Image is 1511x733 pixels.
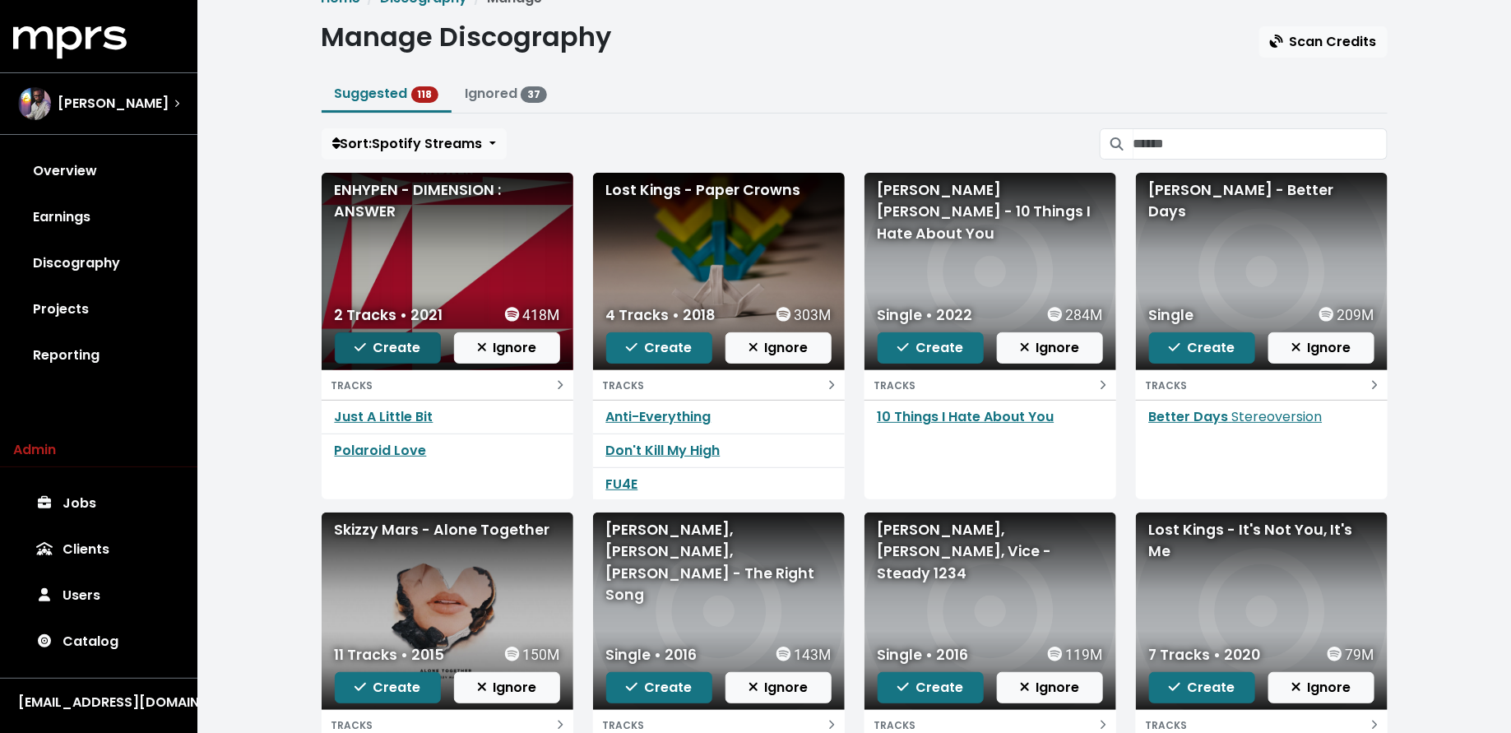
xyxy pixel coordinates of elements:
[1232,407,1323,426] span: Stereoversion
[776,304,831,326] div: 303M
[1149,644,1261,666] div: 7 Tracks • 2020
[1268,332,1374,364] button: Ignore
[603,378,645,392] small: TRACKS
[335,84,439,103] a: Suggested 118
[454,672,560,703] button: Ignore
[13,573,184,619] a: Users
[1149,304,1194,326] div: Single
[997,672,1103,703] button: Ignore
[897,338,963,357] span: Create
[1020,678,1080,697] span: Ignore
[332,134,483,153] span: Sort: Spotify Streams
[1149,407,1323,426] a: Better Days Stereoversion
[355,338,420,357] span: Create
[749,678,809,697] span: Ignore
[1169,678,1235,697] span: Create
[606,519,832,606] div: [PERSON_NAME], [PERSON_NAME], [PERSON_NAME] - The Right Song
[593,370,845,400] button: TRACKS
[606,407,711,426] a: Anti-Everything
[606,304,716,326] div: 4 Tracks • 2018
[878,644,969,666] div: Single • 2016
[776,644,831,666] div: 143M
[606,179,832,201] div: Lost Kings - Paper Crowns
[897,678,963,697] span: Create
[1020,338,1080,357] span: Ignore
[606,644,698,666] div: Single • 2016
[13,32,127,51] a: mprs logo
[878,304,973,326] div: Single • 2022
[626,338,692,357] span: Create
[1270,32,1377,51] span: Scan Credits
[13,619,184,665] a: Catalog
[606,332,712,364] button: Create
[1319,304,1374,326] div: 209M
[725,332,832,364] button: Ignore
[322,128,507,160] button: Sort:Spotify Streams
[521,86,547,103] span: 37
[603,718,645,732] small: TRACKS
[725,672,832,703] button: Ignore
[322,21,612,53] h1: Manage Discography
[626,678,692,697] span: Create
[58,94,169,114] span: [PERSON_NAME]
[878,332,984,364] button: Create
[878,407,1054,426] a: 10 Things I Hate About You
[1149,672,1255,703] button: Create
[465,84,547,103] a: Ignored 37
[13,286,184,332] a: Projects
[1146,378,1188,392] small: TRACKS
[1136,370,1388,400] button: TRACKS
[13,240,184,286] a: Discography
[878,519,1103,584] div: [PERSON_NAME], [PERSON_NAME], Vice - Steady 1234
[1328,644,1374,666] div: 79M
[606,475,638,494] a: FU4E
[18,693,179,712] div: [EMAIL_ADDRESS][DOMAIN_NAME]
[749,338,809,357] span: Ignore
[477,678,537,697] span: Ignore
[13,480,184,527] a: Jobs
[878,672,984,703] button: Create
[505,304,559,326] div: 418M
[331,378,373,392] small: TRACKS
[477,338,537,357] span: Ignore
[13,148,184,194] a: Overview
[355,678,420,697] span: Create
[335,441,427,460] a: Polaroid Love
[1259,26,1388,58] button: Scan Credits
[1048,304,1102,326] div: 284M
[874,718,916,732] small: TRACKS
[1169,338,1235,357] span: Create
[606,672,712,703] button: Create
[1291,678,1351,697] span: Ignore
[1149,179,1374,223] div: [PERSON_NAME] - Better Days
[606,441,721,460] a: Don't Kill My High
[322,370,573,400] button: TRACKS
[13,692,184,713] button: [EMAIL_ADDRESS][DOMAIN_NAME]
[335,519,560,540] div: Skizzy Mars - Alone Together
[13,332,184,378] a: Reporting
[335,644,445,666] div: 11 Tracks • 2015
[335,179,560,223] div: ENHYPEN - DIMENSION : ANSWER
[997,332,1103,364] button: Ignore
[505,644,559,666] div: 150M
[1149,519,1374,563] div: Lost Kings - It's Not You, It's Me
[13,527,184,573] a: Clients
[335,332,441,364] button: Create
[864,370,1116,400] button: TRACKS
[335,304,443,326] div: 2 Tracks • 2021
[878,179,1103,244] div: [PERSON_NAME] [PERSON_NAME] - 10 Things I Hate About You
[411,86,439,103] span: 118
[335,672,441,703] button: Create
[1048,644,1102,666] div: 119M
[18,87,51,120] img: The selected account / producer
[1291,338,1351,357] span: Ignore
[335,407,433,426] a: Just A Little Bit
[1146,718,1188,732] small: TRACKS
[331,718,373,732] small: TRACKS
[874,378,916,392] small: TRACKS
[454,332,560,364] button: Ignore
[13,194,184,240] a: Earnings
[1149,332,1255,364] button: Create
[1133,128,1388,160] input: Search suggested projects
[1268,672,1374,703] button: Ignore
